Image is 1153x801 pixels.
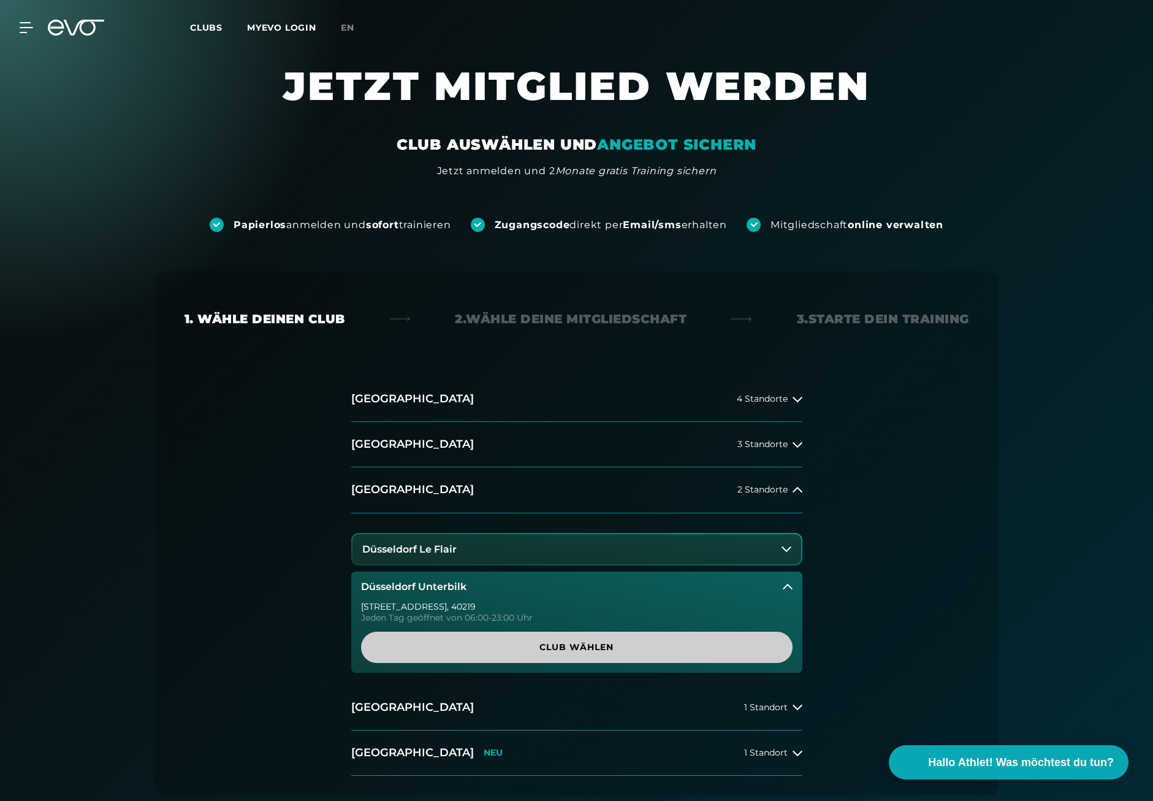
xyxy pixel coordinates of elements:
div: anmelden und trainieren [234,218,451,232]
h2: [GEOGRAPHIC_DATA] [351,745,474,761]
span: 4 Standorte [737,394,788,404]
span: 1 Standort [744,703,788,712]
button: Düsseldorf Le Flair [352,534,801,565]
button: [GEOGRAPHIC_DATA]NEU1 Standort [351,730,802,776]
h3: Düsseldorf Unterbilk [361,581,466,592]
em: Monate gratis Training sichern [555,165,717,177]
span: Hallo Athlet! Was möchtest du tun? [928,754,1114,771]
span: 2 Standorte [737,485,788,494]
strong: Papierlos [234,219,286,231]
div: Jetzt anmelden und 2 [437,164,717,178]
span: 1 Standort [744,748,788,757]
span: Club wählen [390,641,763,654]
a: en [341,21,369,35]
div: CLUB AUSWÄHLEN UND [397,135,756,155]
div: 3. Starte dein Training [797,310,969,328]
h2: [GEOGRAPHIC_DATA] [351,482,474,497]
button: [GEOGRAPHIC_DATA]1 Standort [351,685,802,730]
button: Düsseldorf Unterbilk [351,572,802,602]
a: Clubs [190,21,247,33]
button: [GEOGRAPHIC_DATA]4 Standorte [351,377,802,422]
div: Mitgliedschaft [771,218,943,232]
strong: Email/sms [623,219,681,231]
a: Club wählen [361,632,793,663]
strong: sofort [366,219,399,231]
h1: JETZT MITGLIED WERDEN [209,61,945,135]
em: ANGEBOT SICHERN [597,136,756,153]
div: direkt per erhalten [495,218,727,232]
p: NEU [484,748,503,758]
h2: [GEOGRAPHIC_DATA] [351,700,474,715]
strong: online verwalten [848,219,943,231]
h2: [GEOGRAPHIC_DATA] [351,391,474,407]
div: Jeden Tag geöffnet von 06:00-23:00 Uhr [361,613,793,622]
button: [GEOGRAPHIC_DATA]3 Standorte [351,422,802,467]
span: 3 Standorte [737,440,788,449]
button: [GEOGRAPHIC_DATA]2 Standorte [351,467,802,513]
a: MYEVO LOGIN [247,22,316,33]
h3: Düsseldorf Le Flair [362,544,457,555]
div: [STREET_ADDRESS] , 40219 [361,602,793,611]
div: 1. Wähle deinen Club [185,310,345,328]
span: Clubs [190,22,223,33]
strong: Zugangscode [495,219,570,231]
h2: [GEOGRAPHIC_DATA] [351,437,474,452]
span: en [341,22,354,33]
div: 2. Wähle deine Mitgliedschaft [455,310,687,328]
button: Hallo Athlet! Was möchtest du tun? [889,745,1128,780]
